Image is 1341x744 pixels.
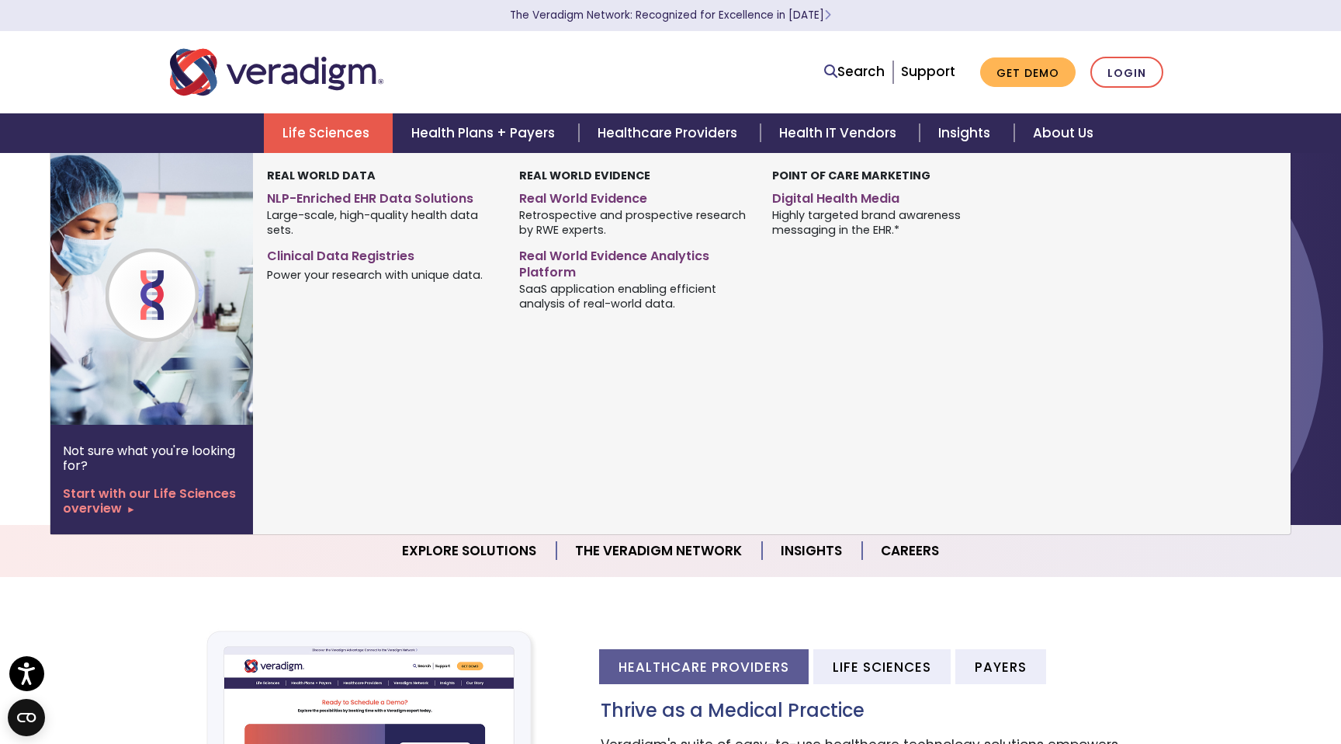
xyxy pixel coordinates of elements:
li: Life Sciences [813,649,951,684]
span: Highly targeted brand awareness messaging in the EHR.* [772,207,1001,238]
a: Clinical Data Registries [267,242,496,265]
a: Digital Health Media [772,185,1001,207]
a: Real World Evidence [519,185,748,207]
a: The Veradigm Network [556,531,762,571]
a: Explore Solutions [383,531,556,571]
h3: Thrive as a Medical Practice [601,700,1171,722]
button: Open CMP widget [8,699,45,736]
strong: Real World Data [267,168,376,183]
a: Health Plans + Payers [393,113,578,153]
strong: Point of Care Marketing [772,168,930,183]
img: Life Sciences [50,153,300,425]
strong: Real World Evidence [519,168,650,183]
a: Life Sciences [264,113,393,153]
a: The Veradigm Network: Recognized for Excellence in [DATE]Learn More [510,8,831,23]
a: Insights [762,531,862,571]
a: Careers [862,531,958,571]
a: Get Demo [980,57,1076,88]
a: Start with our Life Sciences overview [63,486,241,516]
a: Search [824,61,885,82]
li: Payers [955,649,1046,684]
a: Insights [920,113,1014,153]
img: Veradigm logo [170,47,383,98]
a: NLP-Enriched EHR Data Solutions [267,185,496,207]
a: Health IT Vendors [761,113,920,153]
a: Healthcare Providers [579,113,761,153]
a: Support [901,62,955,81]
a: Real World Evidence Analytics Platform [519,242,748,281]
span: Large-scale, high-quality health data sets. [267,207,496,238]
a: About Us [1014,113,1112,153]
span: Retrospective and prospective research by RWE experts. [519,207,748,238]
span: Power your research with unique data. [267,266,483,282]
li: Healthcare Providers [599,649,809,684]
p: Not sure what you're looking for? [63,443,241,473]
span: SaaS application enabling efficient analysis of real-world data. [519,280,748,311]
span: Learn More [824,8,831,23]
a: Login [1090,57,1163,89]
